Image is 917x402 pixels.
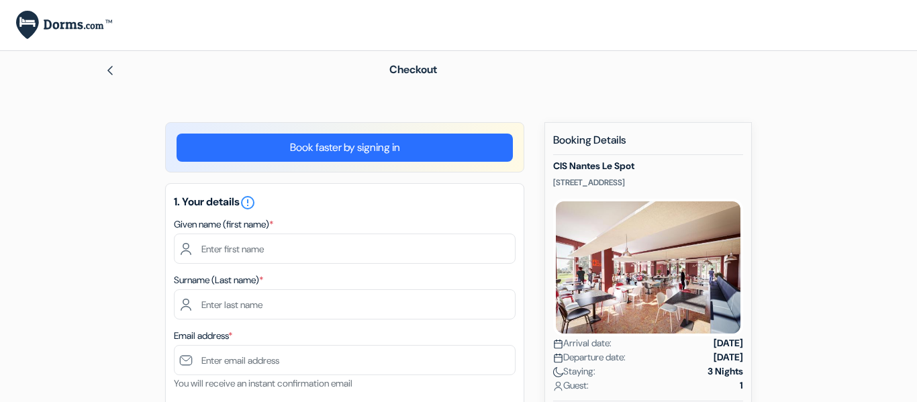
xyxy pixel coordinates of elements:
[553,134,743,155] h5: Booking Details
[240,195,256,209] a: error_outline
[553,381,563,391] img: user_icon.svg
[174,377,352,389] small: You will receive an instant confirmation email
[389,62,437,77] span: Checkout
[553,339,563,349] img: calendar.svg
[714,350,743,364] strong: [DATE]
[240,195,256,211] i: error_outline
[553,364,595,379] span: Staying:
[174,345,516,375] input: Enter email address
[553,177,743,188] p: [STREET_ADDRESS]
[174,234,516,264] input: Enter first name
[708,364,743,379] strong: 3 Nights
[553,367,563,377] img: moon.svg
[553,379,589,393] span: Guest:
[740,379,743,393] strong: 1
[174,195,516,211] h5: 1. Your details
[177,134,513,162] a: Book faster by signing in
[553,160,743,172] h5: CIS Nantes Le Spot
[105,65,115,76] img: left_arrow.svg
[174,273,263,287] label: Surname (Last name)
[174,289,516,319] input: Enter last name
[553,350,626,364] span: Departure date:
[174,329,232,343] label: Email address
[174,217,273,232] label: Given name (first name)
[714,336,743,350] strong: [DATE]
[553,336,612,350] span: Arrival date:
[553,353,563,363] img: calendar.svg
[16,11,112,40] img: Dorms.com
